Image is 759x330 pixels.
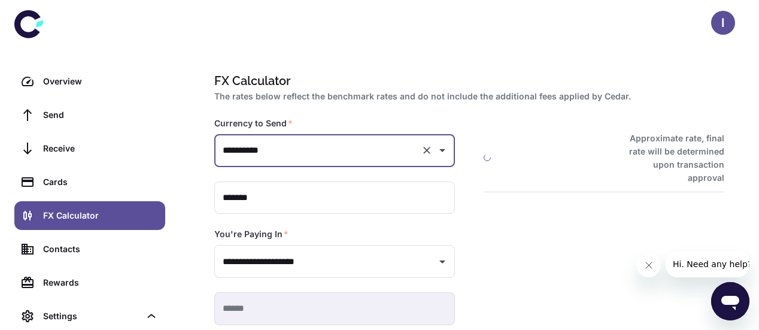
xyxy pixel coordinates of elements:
div: Receive [43,142,158,155]
a: Receive [14,134,165,163]
span: Hi. Need any help? [7,8,86,18]
iframe: Message from company [666,251,749,277]
iframe: Button to launch messaging window [711,282,749,320]
label: Currency to Send [214,117,293,129]
div: FX Calculator [43,209,158,222]
div: Contacts [43,243,158,256]
button: Open [434,142,451,159]
label: You're Paying In [214,228,289,240]
a: Send [14,101,165,129]
button: I [711,11,735,35]
iframe: Close message [637,253,661,277]
a: Cards [14,168,165,196]
a: FX Calculator [14,201,165,230]
a: Rewards [14,268,165,297]
div: Overview [43,75,158,88]
div: Rewards [43,276,158,289]
h1: FX Calculator [214,72,719,90]
div: Cards [43,175,158,189]
div: Send [43,108,158,122]
button: Clear [418,142,435,159]
h6: Approximate rate, final rate will be determined upon transaction approval [616,132,724,184]
a: Overview [14,67,165,96]
div: Settings [43,310,140,323]
a: Contacts [14,235,165,264]
button: Open [434,253,451,270]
